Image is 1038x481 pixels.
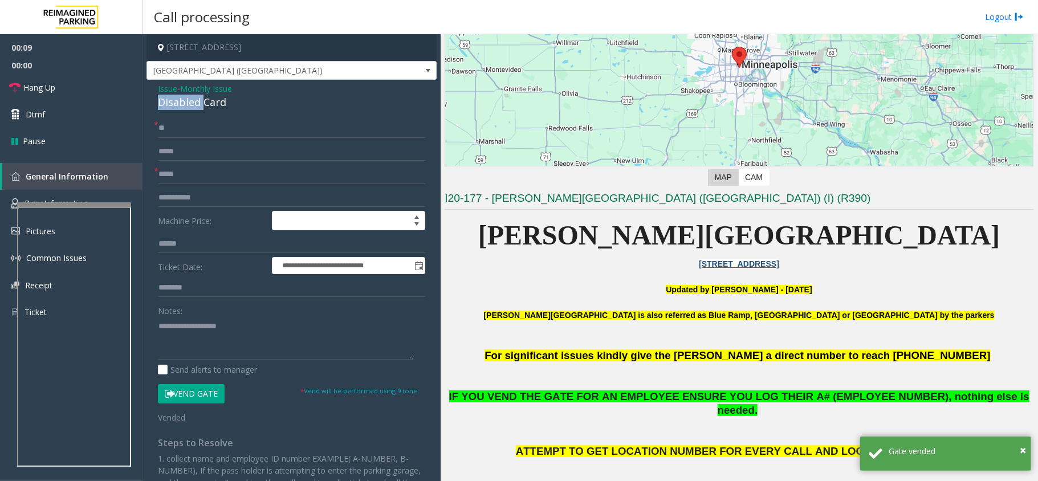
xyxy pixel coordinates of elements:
[738,169,770,186] label: CAM
[155,257,269,274] label: Ticket Date:
[158,83,177,95] span: Issue
[516,445,959,457] span: ATTEMPT TO GET LOCATION NUMBER FOR EVERY CALL AND LOG IN CALL NOTES!!!
[445,191,1033,210] h3: I20-177 - [PERSON_NAME][GEOGRAPHIC_DATA] ([GEOGRAPHIC_DATA]) (I) (R390)
[11,282,19,289] img: 'icon'
[1020,442,1026,458] span: ×
[985,11,1024,23] a: Logout
[147,62,378,80] span: [GEOGRAPHIC_DATA] ([GEOGRAPHIC_DATA])
[889,445,1023,457] div: Gate vended
[666,285,812,294] font: Updated by [PERSON_NAME] - [DATE]
[409,211,425,221] span: Increase value
[11,172,20,181] img: 'icon'
[26,108,45,120] span: Dtmf
[11,198,19,209] img: 'icon'
[1015,11,1024,23] img: logout
[155,211,269,230] label: Machine Price:
[148,3,255,31] h3: Call processing
[158,364,257,376] label: Send alerts to manager
[158,384,225,403] button: Vend Gate
[1020,442,1026,459] button: Close
[146,34,437,61] h4: [STREET_ADDRESS]
[26,171,108,182] span: General Information
[300,386,417,395] small: Vend will be performed using 9 tone
[708,169,739,186] label: Map
[177,83,232,94] span: -
[11,227,20,235] img: 'icon'
[485,349,990,361] span: For significant issues kindly give the [PERSON_NAME] a direct number to reach [PHONE_NUMBER]
[732,47,747,68] div: 800 East 28th Street, Minneapolis, MN
[23,81,55,93] span: Hang Up
[158,95,425,110] div: Disabled Card
[180,83,232,95] span: Monthly Issue
[158,412,185,423] span: Vended
[158,301,182,317] label: Notes:
[699,259,779,268] a: [STREET_ADDRESS]
[11,307,19,317] img: 'icon'
[409,221,425,230] span: Decrease value
[25,198,88,209] span: Rate Information
[158,438,425,449] h4: Steps to Resolve
[23,135,46,147] span: Pause
[449,390,1029,417] span: IF YOU VEND THE GATE FOR AN EMPLOYEE ENSURE YOU LOG THEIR A# (EMPLOYEE NUMBER), nothing else is n...
[484,311,995,320] b: [PERSON_NAME][GEOGRAPHIC_DATA] is also referred as Blue Ramp, [GEOGRAPHIC_DATA] or [GEOGRAPHIC_DA...
[478,220,1000,250] span: [PERSON_NAME][GEOGRAPHIC_DATA]
[2,163,143,190] a: General Information
[755,404,758,416] span: .
[412,258,425,274] span: Toggle popup
[11,254,21,263] img: 'icon'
